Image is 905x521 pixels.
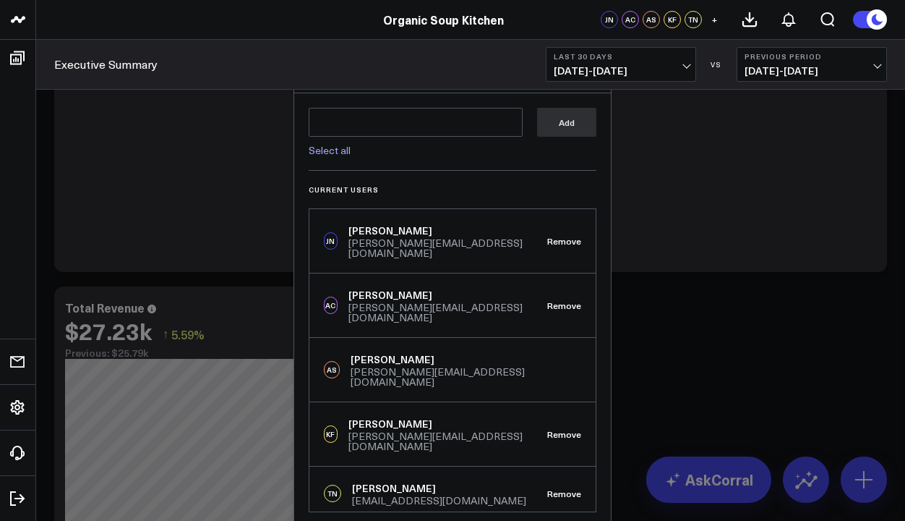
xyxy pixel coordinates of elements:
[324,425,338,443] div: KF
[547,429,581,439] button: Remove
[383,12,504,27] a: Organic Soup Kitchen
[664,11,681,28] div: KF
[554,52,688,61] b: Last 30 Days
[351,367,581,387] div: [PERSON_NAME][EMAIL_ADDRESS][DOMAIN_NAME]
[537,108,596,137] button: Add
[745,65,879,77] span: [DATE] - [DATE]
[309,143,351,157] a: Select all
[324,297,338,314] div: AC
[352,496,526,506] div: [EMAIL_ADDRESS][DOMAIN_NAME]
[324,361,340,378] div: AS
[352,481,526,496] div: [PERSON_NAME]
[348,288,547,302] div: [PERSON_NAME]
[622,11,639,28] div: AC
[348,431,547,452] div: [PERSON_NAME][EMAIL_ADDRESS][DOMAIN_NAME]
[351,352,581,367] div: [PERSON_NAME]
[309,185,596,194] h3: Current Users
[703,60,729,69] div: VS
[711,14,718,25] span: +
[685,11,702,28] div: TN
[705,11,723,28] button: +
[547,300,581,310] button: Remove
[546,47,696,82] button: Last 30 Days[DATE]-[DATE]
[554,65,688,77] span: [DATE] - [DATE]
[547,488,581,499] button: Remove
[54,56,158,72] a: Executive Summary
[737,47,887,82] button: Previous Period[DATE]-[DATE]
[547,236,581,246] button: Remove
[348,302,547,323] div: [PERSON_NAME][EMAIL_ADDRESS][DOMAIN_NAME]
[348,224,547,238] div: [PERSON_NAME]
[643,11,660,28] div: AS
[324,232,338,250] div: JN
[324,485,341,502] div: TN
[601,11,618,28] div: JN
[348,417,547,431] div: [PERSON_NAME]
[745,52,879,61] b: Previous Period
[348,238,547,258] div: [PERSON_NAME][EMAIL_ADDRESS][DOMAIN_NAME]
